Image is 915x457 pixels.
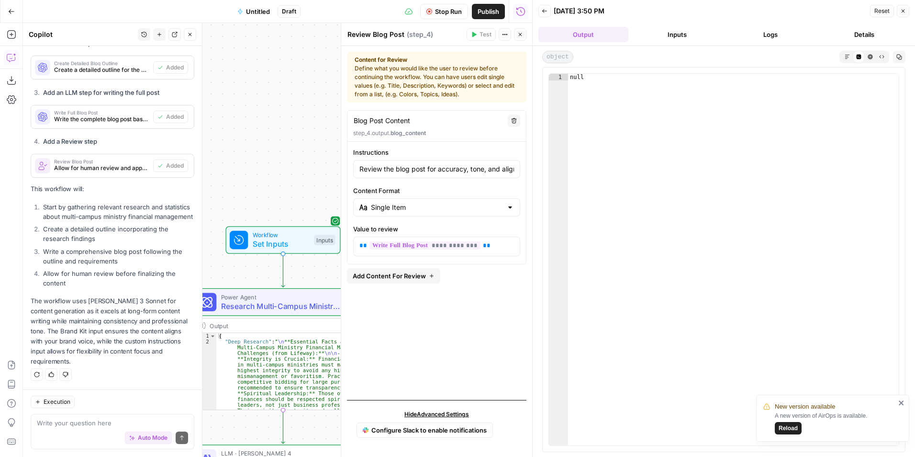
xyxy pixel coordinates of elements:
[363,424,368,436] img: Slack
[195,333,217,339] div: 1
[281,254,285,287] g: Edge from start to step_1
[31,396,75,408] button: Execution
[404,410,469,419] span: Hide Advanced Settings
[538,27,628,42] button: Output
[779,424,798,433] span: Reload
[407,30,433,39] span: ( step_4 )
[281,410,285,444] g: Edge from step_1 to step_2
[31,184,194,194] p: This workflow will:
[194,226,372,254] div: WorkflowSet InputsInputs
[775,422,802,434] button: Reload
[54,61,149,66] span: Create Detailed Blog Outline
[166,113,184,121] span: Added
[355,56,519,99] div: Define what you would like the user to review before continuing the workflow. You can have users ...
[153,160,188,172] button: Added
[632,27,722,42] button: Inputs
[210,321,341,330] div: Output
[870,5,894,17] button: Reset
[819,27,909,42] button: Details
[232,4,276,19] button: Untitled
[54,164,149,172] span: Allow for human review and approval of the blog post
[210,333,216,339] span: Toggle code folding, rows 1 through 3
[775,402,835,411] span: New version available
[391,129,426,137] span: blog_content
[355,56,519,64] strong: Content for Review
[874,7,890,15] span: Reset
[29,30,135,39] div: Copilot
[41,269,194,288] li: Allow for human review before finalizing the content
[898,399,905,407] button: close
[435,7,462,16] span: Stop Run
[54,110,149,115] span: Write Full Blog Post
[353,129,520,137] p: step_4.output.
[43,89,159,96] strong: Add an LLM step for writing the full post
[253,230,310,240] span: Workflow
[246,7,270,16] span: Untitled
[41,224,194,243] li: Create a detailed outline incorporating the research findings
[314,235,335,245] div: Inputs
[775,411,895,434] div: A new version of AirOps is available.
[347,268,440,284] button: Add Content For Review
[282,7,296,16] span: Draft
[43,137,97,145] strong: Add a Review step
[347,30,404,39] textarea: Review Blog Post
[54,66,149,74] span: Create a detailed outline for the blog post
[354,116,410,126] textarea: Blog Post Content
[371,203,502,212] input: Single Item
[54,159,149,164] span: Review Blog Post
[359,164,514,174] input: Enter instructions for what needs to be reviewed
[253,238,310,250] span: Set Inputs
[353,186,520,195] label: Content Format
[125,432,172,444] button: Auto Mode
[221,300,342,312] span: Research Multi-Campus Ministry Finances
[542,51,573,63] span: object
[472,4,505,19] button: Publish
[549,74,568,80] div: 1
[44,398,70,406] span: Execution
[357,423,493,438] a: SlackConfigure Slack to enable notifications
[353,148,520,157] label: Instructions
[726,27,816,42] button: Logs
[467,28,496,41] button: Test
[153,111,188,123] button: Added
[31,296,194,367] p: The workflow uses [PERSON_NAME] 3 Sonnet for content generation as it excels at long-form content...
[420,4,468,19] button: Stop Run
[54,115,149,124] span: Write the complete blog post based on the outline
[353,224,520,234] label: Value to review
[138,434,167,442] span: Auto Mode
[153,61,188,74] button: Added
[41,247,194,266] li: Write a comprehensive blog post following the outline and requirements
[478,7,499,16] span: Publish
[371,425,487,435] span: Configure Slack to enable notifications
[353,271,426,281] span: Add Content For Review
[194,288,372,410] div: Power AgentResearch Multi-Campus Ministry FinancesStep 1Output{ "Deep Research":"\n**Essential Fa...
[480,30,491,39] span: Test
[166,63,184,72] span: Added
[41,202,194,221] li: Start by gathering relevant research and statistics about multi-campus ministry financial management
[166,161,184,170] span: Added
[221,292,342,301] span: Power Agent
